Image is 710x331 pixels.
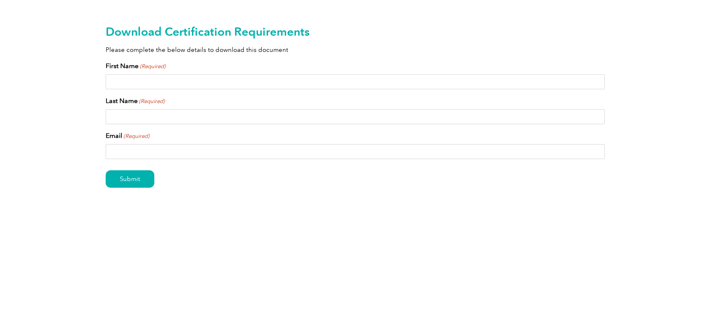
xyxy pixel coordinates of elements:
[106,170,154,188] input: Submit
[123,132,149,140] span: (Required)
[139,62,166,71] span: (Required)
[106,96,165,106] label: Last Name
[106,61,166,71] label: First Name
[106,131,149,141] label: Email
[106,25,605,38] h2: Download Certification Requirements
[138,97,165,105] span: (Required)
[106,45,605,54] p: Please complete the below details to download this document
